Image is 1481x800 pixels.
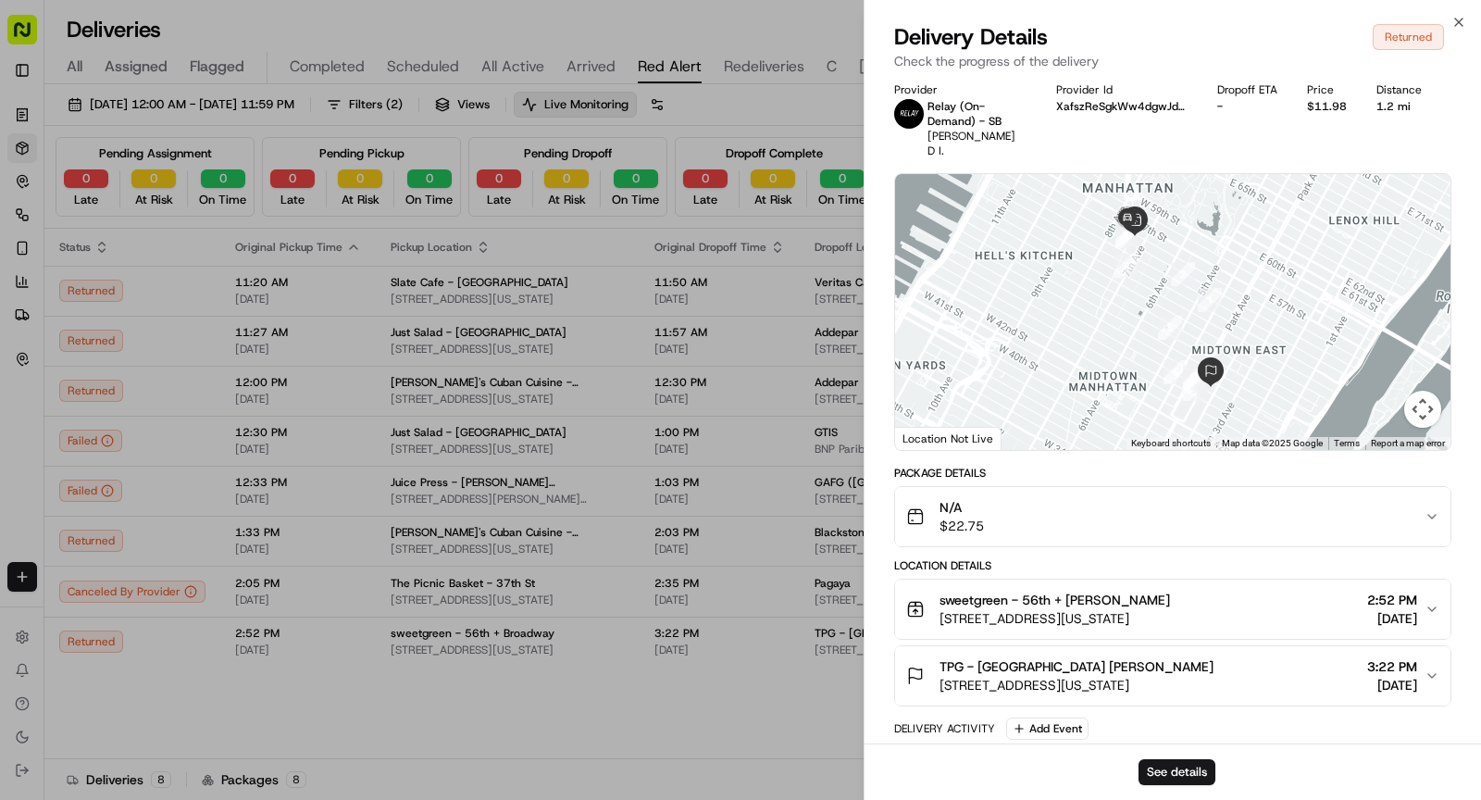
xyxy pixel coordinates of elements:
span: [PERSON_NAME] [57,286,150,301]
span: • [154,286,160,301]
div: Start new chat [63,176,304,194]
span: Delivery Details [894,22,1048,52]
div: Distance [1376,82,1422,97]
button: XafszReSgkWw4dgwJdDS5lOn [1056,99,1188,114]
a: Terms (opens in new tab) [1334,438,1360,448]
a: 📗Knowledge Base [11,356,149,389]
div: 5 [1158,316,1182,340]
div: 1 [1198,288,1222,312]
button: Add Event [1006,718,1089,740]
span: [STREET_ADDRESS][US_STATE] [940,676,1213,694]
div: Provider [894,82,1026,97]
img: 1736555255976-a54dd68f-1ca7-489b-9aae-adbdc363a1c4 [19,176,52,209]
button: See all [287,236,337,258]
div: Past conversations [19,240,124,255]
span: Knowledge Base [37,363,142,381]
div: Delivery Activity [894,721,995,736]
div: 2 [1171,262,1195,286]
span: 2:52 PM [1367,591,1417,609]
img: Google [900,426,961,450]
div: 💻 [156,365,171,380]
span: Pylon [184,408,224,422]
span: 3:22 PM [1367,657,1417,676]
div: - [1217,99,1277,114]
span: Map data ©2025 Google [1222,438,1323,448]
p: Relay (On-Demand) - SB [927,99,1026,129]
div: 11 [1115,222,1139,246]
p: Welcome 👋 [19,73,337,103]
img: relay_logo_black.png [894,99,924,129]
a: Open this area in Google Maps (opens a new window) [900,426,961,450]
div: 📗 [19,365,33,380]
button: N/A$22.75 [895,487,1450,546]
button: TPG - [GEOGRAPHIC_DATA] [PERSON_NAME][STREET_ADDRESS][US_STATE]3:22 PM[DATE] [895,646,1450,706]
button: Start new chat [315,181,337,204]
span: N/A [940,498,984,517]
img: Alessandra Gomez [19,269,48,298]
div: Dropoff ETA [1217,82,1277,97]
div: Price [1307,82,1347,97]
span: [DATE] [1367,609,1417,628]
span: API Documentation [175,363,297,381]
span: sweetgreen - 56th + [PERSON_NAME] [940,591,1170,609]
div: 10 [1183,365,1207,389]
div: $11.98 [1307,99,1347,114]
img: Nash [19,18,56,55]
span: [PERSON_NAME] D I. [927,129,1015,158]
p: Check the progress of the delivery [894,52,1451,70]
a: Powered byPylon [131,407,224,422]
span: $22.75 [940,517,984,535]
span: [DATE] [1367,676,1417,694]
span: [STREET_ADDRESS][US_STATE] [940,609,1170,628]
div: 6 [1164,360,1188,384]
div: Provider Id [1056,82,1188,97]
button: Map camera controls [1404,391,1441,428]
div: Location Not Live [895,427,1002,450]
a: Report a map error [1371,438,1445,448]
div: 4 [1114,254,1139,278]
button: Keyboard shortcuts [1131,437,1211,450]
button: sweetgreen - 56th + [PERSON_NAME][STREET_ADDRESS][US_STATE]2:52 PM[DATE] [895,580,1450,639]
span: [DATE] [164,286,202,301]
input: Got a question? Start typing here... [48,119,333,138]
a: 💻API Documentation [149,356,305,389]
div: Location Details [894,558,1451,573]
button: See details [1139,759,1215,785]
div: 1.2 mi [1376,99,1422,114]
span: TPG - [GEOGRAPHIC_DATA] [PERSON_NAME] [940,657,1213,676]
div: We're available if you need us! [63,194,234,209]
div: Package Details [894,466,1451,481]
